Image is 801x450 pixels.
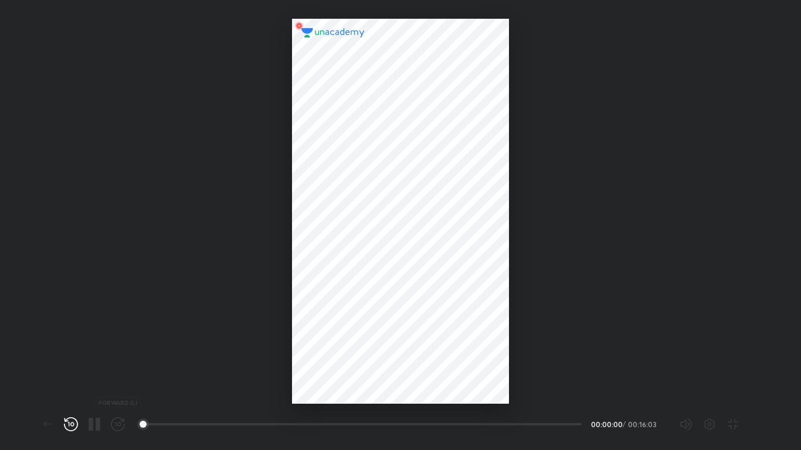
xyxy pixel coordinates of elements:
[591,421,620,428] div: 00:00:00
[628,421,660,428] div: 00:16:03
[96,397,140,408] div: FORWARD (L)
[301,28,365,37] img: logo.2a7e12a2.svg
[623,421,626,428] div: /
[292,19,306,33] img: wMgqJGBwKWe8AAAAABJRU5ErkJggg==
